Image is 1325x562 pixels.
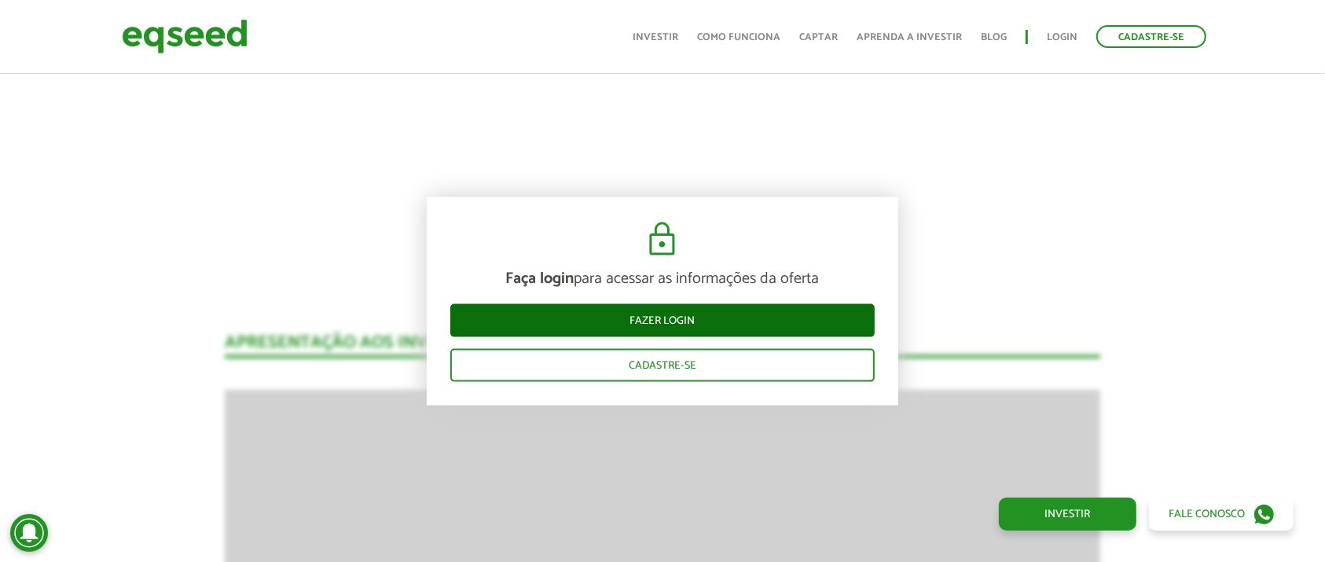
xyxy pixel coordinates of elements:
a: Cadastre-se [450,348,875,381]
a: Aprenda a investir [857,32,962,42]
a: Como funciona [697,32,780,42]
a: Fale conosco [1149,498,1294,531]
a: Captar [799,32,838,42]
a: Blog [981,32,1007,42]
img: cadeado.svg [643,220,681,258]
strong: Faça login [505,265,574,291]
p: para acessar as informações da oferta [450,269,875,288]
img: EqSeed [122,16,248,57]
a: Cadastre-se [1096,25,1206,48]
a: Investir [999,498,1136,531]
a: Login [1047,32,1077,42]
a: Investir [633,32,678,42]
a: Fazer login [450,303,875,336]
